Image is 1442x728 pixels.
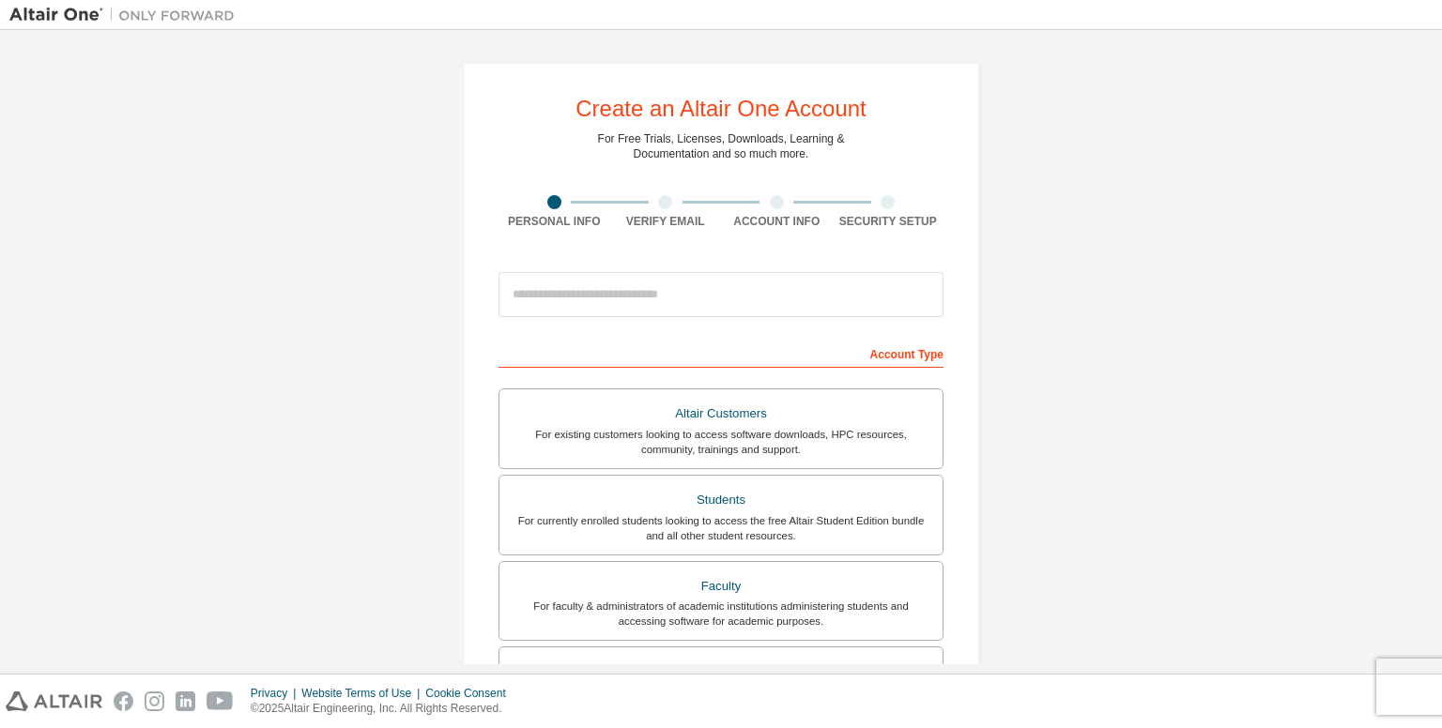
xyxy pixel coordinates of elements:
[425,686,516,701] div: Cookie Consent
[511,487,931,513] div: Students
[207,691,234,711] img: youtube.svg
[511,599,931,629] div: For faculty & administrators of academic institutions administering students and accessing softwa...
[610,214,722,229] div: Verify Email
[575,98,867,120] div: Create an Altair One Account
[511,513,931,543] div: For currently enrolled students looking to access the free Altair Student Edition bundle and all ...
[511,659,931,685] div: Everyone else
[6,691,102,711] img: altair_logo.svg
[721,214,833,229] div: Account Info
[251,701,517,717] p: © 2025 Altair Engineering, Inc. All Rights Reserved.
[176,691,195,711] img: linkedin.svg
[598,131,845,161] div: For Free Trials, Licenses, Downloads, Learning & Documentation and so much more.
[301,686,425,701] div: Website Terms of Use
[251,686,301,701] div: Privacy
[499,338,943,368] div: Account Type
[9,6,244,24] img: Altair One
[511,427,931,457] div: For existing customers looking to access software downloads, HPC resources, community, trainings ...
[114,691,133,711] img: facebook.svg
[511,401,931,427] div: Altair Customers
[511,573,931,599] div: Faculty
[499,214,610,229] div: Personal Info
[145,691,164,711] img: instagram.svg
[833,214,944,229] div: Security Setup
